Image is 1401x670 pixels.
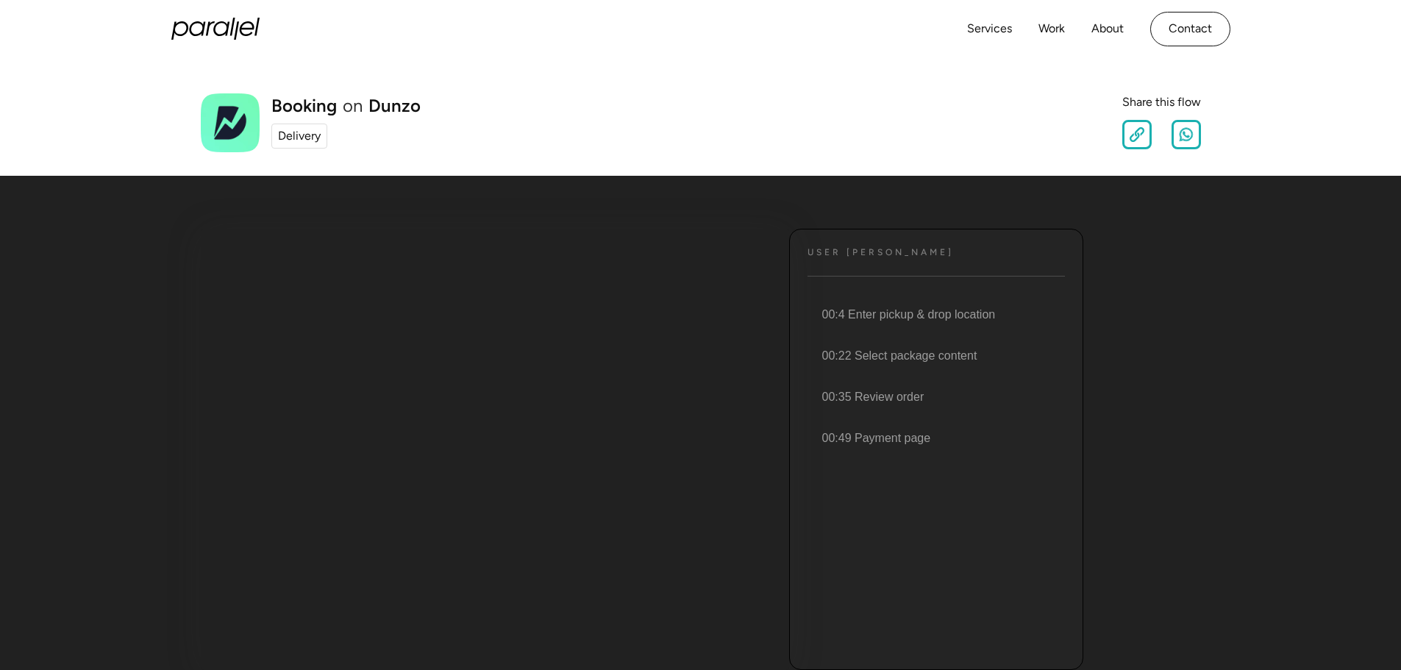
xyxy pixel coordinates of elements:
li: 00:49 Payment page [805,418,1065,459]
a: Services [967,18,1012,40]
li: 00:35 Review order [805,377,1065,418]
div: Share this flow [1122,93,1201,111]
h1: Booking [271,97,337,115]
li: 00:22 Select package content [805,335,1065,377]
a: home [171,18,260,40]
h4: User [PERSON_NAME] [808,247,954,258]
a: Delivery [271,124,327,149]
li: 00:4 Enter pickup & drop location [805,294,1065,335]
a: Contact [1150,12,1230,46]
div: Delivery [278,127,321,145]
a: About [1091,18,1124,40]
a: Dunzo [368,97,421,115]
div: on [343,97,363,115]
a: Work [1038,18,1065,40]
